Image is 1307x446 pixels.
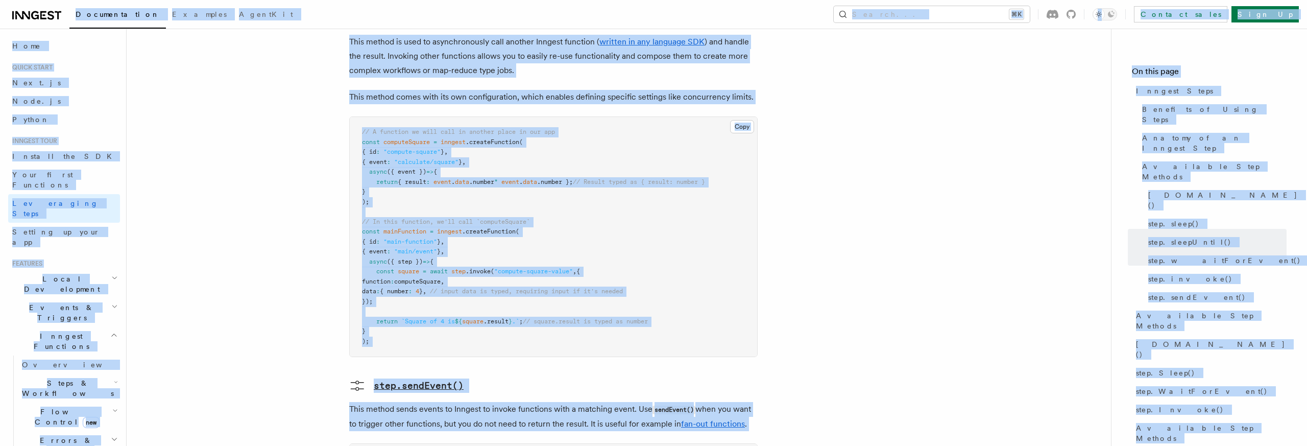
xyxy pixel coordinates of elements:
span: const [362,138,380,146]
span: [DOMAIN_NAME]() [1136,339,1287,360]
span: ); [362,338,369,345]
a: fan-out functions [681,419,745,429]
span: data [523,178,537,185]
span: { number [380,288,408,295]
span: . [451,178,455,185]
span: Next.js [12,79,61,87]
span: step.Invoke() [1136,405,1224,415]
span: ({ step }) [387,258,423,265]
span: . [519,178,523,185]
span: , [441,278,444,285]
span: // A function we will call in another place in our app [362,128,555,135]
a: Available Step Methods [1132,307,1287,335]
span: .` [512,318,519,325]
span: , [573,268,576,275]
h4: On this page [1132,65,1287,82]
span: step [451,268,466,275]
span: , [441,238,444,245]
a: step.waitForEvent() [1144,251,1287,270]
button: Events & Triggers [8,298,120,327]
span: { [430,258,433,265]
span: Local Development [8,274,111,294]
span: , [462,158,466,166]
button: Inngest Functions [8,327,120,356]
span: "main/event" [394,248,437,255]
span: Install the SDK [12,152,118,160]
span: .number [469,178,494,185]
button: Search...⌘K [834,6,1030,22]
span: step.sleepUntil() [1148,237,1231,247]
span: } [419,288,423,295]
span: { result [398,178,426,185]
span: event [433,178,451,185]
span: : [376,148,380,155]
span: Setting up your app [12,228,100,246]
span: } [362,188,366,195]
a: Benefits of Using Steps [1138,100,1287,129]
span: `Square of 4 is [401,318,455,325]
span: Node.js [12,97,61,105]
span: Home [12,41,41,51]
button: Toggle dark mode [1093,8,1117,20]
a: Python [8,110,120,129]
a: written in any language SDK [599,37,705,46]
span: ( [519,138,523,146]
a: Install the SDK [8,147,120,166]
span: ({ event }) [387,168,426,175]
a: step.sleepUntil() [1144,233,1287,251]
a: Documentation [69,3,166,29]
a: step.WaitForEvent() [1132,382,1287,401]
span: square [462,318,483,325]
kbd: ⌘K [1009,9,1024,19]
span: Features [8,260,42,268]
span: Anatomy of an Inngest Step [1142,133,1287,153]
span: return [376,318,398,325]
a: Contact sales [1134,6,1227,22]
code: sendEvent() [652,406,695,414]
span: } [509,318,512,325]
span: Inngest Functions [8,331,110,351]
span: Leveraging Steps [12,199,99,218]
span: => [423,258,430,265]
span: "compute-square" [383,148,441,155]
span: await [430,268,448,275]
a: Anatomy of an Inngest Step [1138,129,1287,157]
p: This method comes with its own configuration, which enables defining specific settings like concu... [349,90,758,104]
span: = [433,138,437,146]
span: Inngest Steps [1136,86,1213,96]
span: : [387,248,391,255]
button: Copy [730,120,754,133]
span: "calculate/square" [394,158,458,166]
span: // input data is typed, requiring input if it's needed [430,288,623,295]
a: step.invoke() [1144,270,1287,288]
span: Your first Functions [12,171,73,189]
span: Quick start [8,63,53,72]
span: AgentKit [239,10,293,18]
span: .result [483,318,509,325]
span: square [398,268,419,275]
span: return [376,178,398,185]
span: step.sleep() [1148,219,1199,229]
a: AgentKit [233,3,299,28]
span: .number }; [537,178,573,185]
span: { [433,168,437,175]
span: // square.result is typed as number [523,318,648,325]
span: }); [362,298,373,305]
span: , [423,288,426,295]
span: } [362,327,366,335]
a: Next.js [8,74,120,92]
span: ${ [455,318,462,325]
p: This method sends events to Inngest to invoke functions with a matching event. Use when you want ... [349,402,758,431]
a: step.Sleep() [1132,364,1287,382]
a: Sign Up [1231,6,1299,22]
span: .createFunction [466,138,519,146]
span: } [441,148,444,155]
span: new [83,417,100,428]
button: Local Development [8,270,120,298]
span: , [444,148,448,155]
span: mainFunction [383,228,426,235]
a: [DOMAIN_NAME]() [1144,186,1287,215]
span: Examples [172,10,227,18]
span: step.waitForEvent() [1148,255,1301,266]
button: Flow Controlnew [18,403,120,431]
